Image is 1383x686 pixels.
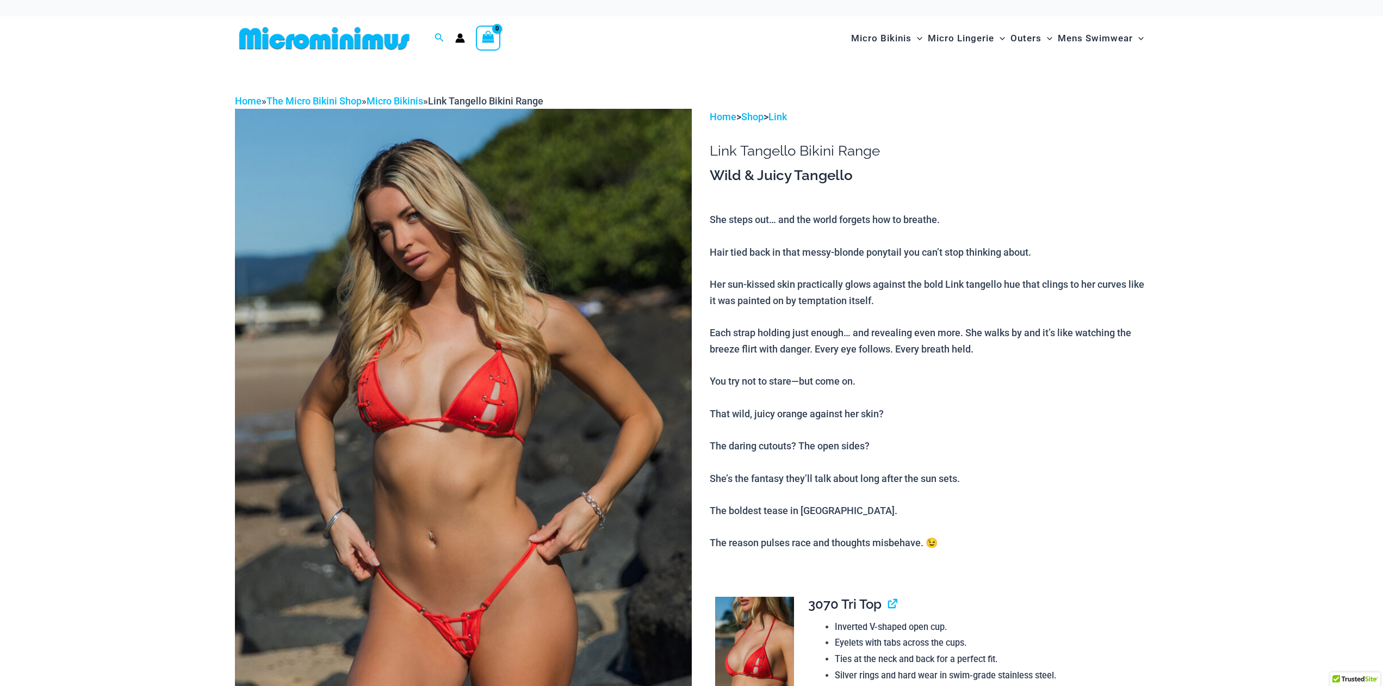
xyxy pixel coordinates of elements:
a: Micro LingerieMenu ToggleMenu Toggle [925,22,1008,55]
span: Outers [1010,24,1041,52]
span: Mens Swimwear [1058,24,1133,52]
span: Menu Toggle [1041,24,1052,52]
a: Micro BikinisMenu ToggleMenu Toggle [848,22,925,55]
p: She steps out… and the world forgets how to breathe. Hair tied back in that messy-blonde ponytail... [710,212,1148,551]
nav: Site Navigation [847,20,1149,57]
span: Micro Lingerie [928,24,994,52]
span: Link Tangello Bikini Range [428,95,543,107]
a: The Micro Bikini Shop [266,95,362,107]
h1: Link Tangello Bikini Range [710,143,1148,159]
li: Ties at the neck and back for a perfect fit. [835,651,1139,668]
li: Eyelets with tabs across the cups. [835,635,1139,651]
a: Shop [741,111,764,122]
span: Micro Bikinis [851,24,911,52]
a: Home [235,95,262,107]
li: Silver rings and hard wear in swim-grade stainless steel. [835,668,1139,684]
span: » » » [235,95,543,107]
li: Inverted V-shaped open cup. [835,619,1139,635]
p: > > [710,109,1148,125]
img: MM SHOP LOGO FLAT [235,26,414,51]
span: Menu Toggle [1133,24,1144,52]
h3: Wild & Juicy Tangello [710,166,1148,185]
a: Home [710,111,736,122]
span: Menu Toggle [911,24,922,52]
span: 3070 Tri Top [808,596,882,612]
a: Account icon link [455,33,465,43]
a: Link [768,111,787,122]
span: Menu Toggle [994,24,1005,52]
a: OutersMenu ToggleMenu Toggle [1008,22,1055,55]
a: Micro Bikinis [367,95,423,107]
a: View Shopping Cart, empty [476,26,501,51]
a: Search icon link [435,32,444,45]
a: Mens SwimwearMenu ToggleMenu Toggle [1055,22,1146,55]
